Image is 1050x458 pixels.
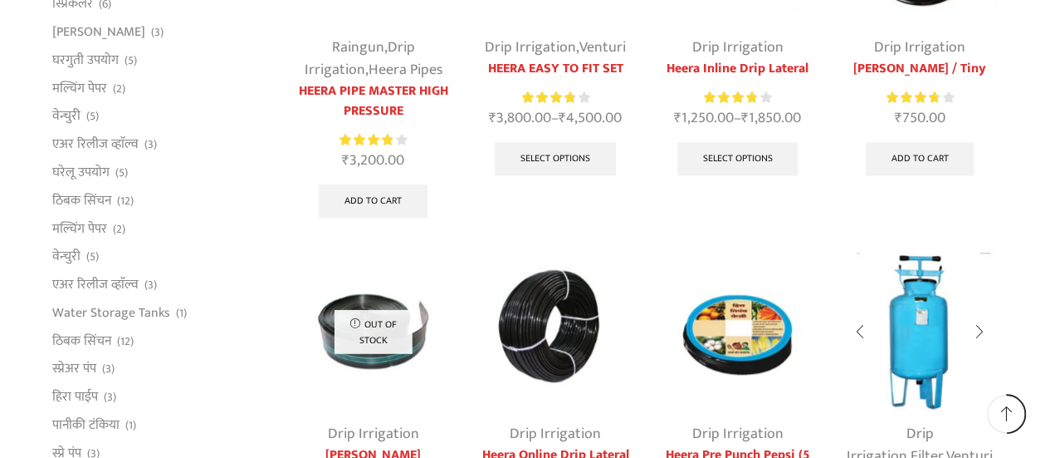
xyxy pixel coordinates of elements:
a: HEERA PIPE MASTER HIGH PRESSURE [295,81,452,121]
bdi: 1,250.00 [674,106,734,131]
span: (5) [125,52,137,69]
a: पानीकी टंकिया [52,411,120,440]
a: Water Storage Tanks [52,298,170,327]
span: (12) [117,193,134,209]
span: (2) [113,81,125,97]
a: घरगुती उपयोग [52,46,119,74]
bdi: 4,500.00 [559,106,622,131]
bdi: 3,800.00 [489,106,551,131]
a: Drip Irrigation [874,35,965,60]
bdi: 3,200.00 [342,148,404,173]
a: मल्चिंग पेपर [52,74,107,102]
img: Heera Fertilizer Tank [841,253,998,410]
a: मल्चिंग पेपर [52,214,107,243]
a: Add to cart: “Heera Nano / Tiny” [866,142,974,175]
span: ₹ [559,106,566,131]
span: Rated out of 5 [339,131,392,149]
span: (1) [176,305,187,322]
div: Rated 3.81 out of 5 [704,89,771,106]
span: ₹ [489,106,496,131]
p: Out of stock [334,309,413,353]
img: Heera Pre Punch Pepsi [659,253,816,410]
a: Select options for “Heera Inline Drip Lateral” [677,142,798,175]
a: एअर रिलीज व्हाॅल्व [52,271,139,299]
a: HEERA EASY TO FIT SET [476,59,633,79]
span: ₹ [894,106,901,131]
a: Heera Inline Drip Lateral [659,59,816,79]
div: Rated 3.83 out of 5 [522,89,589,106]
a: ठिबक सिंचन [52,186,111,214]
span: Rated out of 5 [522,89,574,106]
a: Drip Irrigation [305,35,415,82]
a: Drip Irrigation [510,421,601,446]
img: Heera Online Drip Lateral [476,253,633,410]
a: ठिबक सिंचन [52,327,111,355]
a: [PERSON_NAME] [52,18,145,47]
a: घरेलू उपयोग [52,158,110,186]
span: (5) [86,108,99,125]
span: (5) [115,165,128,181]
a: वेन्चुरी [52,243,81,271]
a: Add to cart: “HEERA PIPE MASTER HIGH PRESSURE” [319,185,427,218]
span: Rated out of 5 [886,89,937,106]
a: Raingun [332,35,384,60]
div: , , [295,37,452,81]
a: Drip Irrigation [328,421,419,446]
span: – [659,107,816,130]
div: , [476,37,633,59]
a: Drip Irrigation [691,35,783,60]
span: – [476,107,633,130]
span: (3) [144,136,157,153]
span: (1) [125,417,136,434]
bdi: 750.00 [894,106,945,131]
div: Rated 3.80 out of 5 [886,89,953,106]
a: Venturi [579,35,626,60]
bdi: 1,850.00 [741,106,801,131]
span: Rated out of 5 [704,89,755,106]
img: Krishi Pipe [295,253,452,410]
a: Heera Pipes [369,57,442,82]
span: (3) [104,389,116,406]
a: हिरा पाईप [52,383,98,411]
span: (5) [86,249,99,265]
span: (12) [117,333,134,350]
span: ₹ [674,106,681,131]
span: ₹ [741,106,749,131]
span: (3) [102,361,115,377]
span: (2) [113,221,125,238]
a: Select options for “HEERA EASY TO FIT SET” [495,142,616,175]
a: स्प्रेअर पंप [52,355,96,383]
a: Drip Irrigation [691,421,783,446]
span: (3) [144,277,157,293]
span: (3) [151,24,164,41]
div: Rated 3.86 out of 5 [339,131,407,149]
a: Drip Irrigation [485,35,576,60]
a: [PERSON_NAME] / Tiny [841,59,998,79]
a: वेन्चुरी [52,102,81,131]
a: एअर रिलीज व्हाॅल्व [52,131,139,159]
span: ₹ [342,148,349,173]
